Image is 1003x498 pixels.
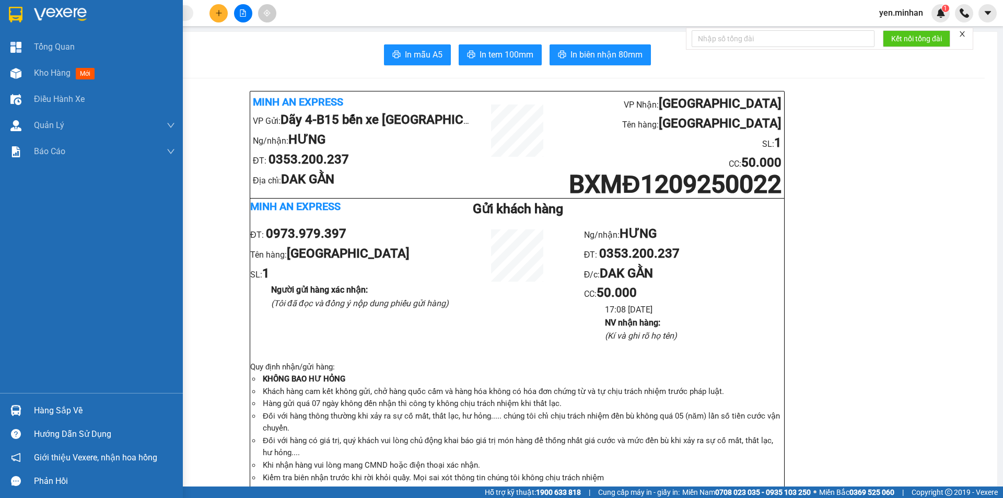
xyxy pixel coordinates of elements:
[978,4,997,22] button: caret-down
[561,94,782,114] li: VP Nhận:
[34,40,75,53] span: Tổng Quan
[11,476,21,486] span: message
[561,173,782,195] h1: BXMĐ1209250022
[715,488,811,496] strong: 0708 023 035 - 0935 103 250
[9,7,22,22] img: logo-vxr
[250,264,450,284] li: SL:
[234,4,252,22] button: file-add
[480,48,533,61] span: In tem 100mm
[10,146,21,157] img: solution-icon
[584,224,784,342] ul: CC
[473,201,563,216] b: Gửi khách hàng
[10,120,21,131] img: warehouse-icon
[261,410,784,435] li: Đối với hàng thông thường khi xảy ra sự cố mất, thất lạc, hư hỏng..... chúng tôi chỉ chịu trách n...
[34,451,157,464] span: Giới thiệu Vexere, nhận hoa hồng
[10,94,21,105] img: warehouse-icon
[262,266,270,281] b: 1
[5,5,42,42] img: logo.jpg
[5,5,151,44] li: Minh An Express
[261,472,784,484] li: Kiểm tra biên nhận trước khi rời khỏi quầy. Mọi sai xót thông tin chúng tôi không chịu trách nhiệm
[682,487,811,498] span: Miền Nam
[167,147,175,156] span: down
[942,5,949,12] sup: 1
[813,490,817,494] span: ⚪️
[405,48,442,61] span: In mẫu A5
[10,68,21,79] img: warehouse-icon
[983,8,993,18] span: caret-down
[536,488,581,496] strong: 1900 633 818
[209,4,228,22] button: plus
[261,398,784,410] li: Hàng gửi quá 07 ngày không đến nhận thì công ty không chịu trách nhiệm khi thất lạc.
[34,145,65,158] span: Báo cáo
[215,9,223,17] span: plus
[34,119,64,132] span: Quản Lý
[883,30,950,47] button: Kết nối tổng đài
[72,56,139,91] li: VP [GEOGRAPHIC_DATA]
[266,226,346,241] b: 0973.979.397
[936,8,946,18] img: icon-new-feature
[250,361,784,484] div: Quy định nhận/gửi hàng :
[34,403,175,419] div: Hàng sắp về
[849,488,894,496] strong: 0369 525 060
[5,56,72,91] li: VP Dãy 4-B15 bến xe [GEOGRAPHIC_DATA]
[605,318,660,328] b: NV nhận hàng :
[239,9,247,17] span: file-add
[871,6,931,19] span: yen.minhan
[960,8,969,18] img: phone-icon
[281,112,505,127] b: Dãy 4-B15 bến xe [GEOGRAPHIC_DATA]
[261,386,784,398] li: Khách hàng cam kết không gửi, chở hàng quốc cấm và hàng hóa không có hóa đơn chứng từ và tự chịu ...
[253,110,473,130] li: VP Gửi:
[167,121,175,130] span: down
[741,155,782,170] b: 50.000
[261,459,784,472] li: Khi nhận hàng vui lòng mang CMND hoặc điện thoại xác nhận.
[692,30,874,47] input: Nhập số tổng đài
[287,246,410,261] b: [GEOGRAPHIC_DATA]
[384,44,451,65] button: printerIn mẫu A5
[76,68,95,79] span: mới
[250,200,341,213] b: Minh An Express
[253,150,473,170] li: ĐT:
[10,405,21,416] img: warehouse-icon
[11,453,21,462] span: notification
[594,289,637,299] span: :
[253,96,343,108] b: Minh An Express
[774,135,782,150] b: 1
[250,244,450,264] li: Tên hàng:
[271,298,449,308] i: (Tôi đã đọc và đồng ý nộp dung phiếu gửi hàng)
[584,264,784,284] li: Đ/c:
[258,4,276,22] button: aim
[659,96,782,111] b: [GEOGRAPHIC_DATA]
[589,487,590,498] span: |
[891,33,942,44] span: Kết nối tổng đài
[561,153,782,173] li: CC
[11,429,21,439] span: question-circle
[263,374,345,384] strong: KHÔNG BAO HƯ HỎNG
[945,489,952,496] span: copyright
[459,44,542,65] button: printerIn tem 100mm
[34,92,85,106] span: Điều hành xe
[584,224,784,244] li: Ng/nhận:
[659,116,782,131] b: [GEOGRAPHIC_DATA]
[550,44,651,65] button: printerIn biên nhận 80mm
[392,50,401,60] span: printer
[253,130,473,150] li: Ng/nhận:
[263,9,271,17] span: aim
[739,159,782,169] span: :
[253,170,473,190] li: Địa chỉ:
[467,50,475,60] span: printer
[959,30,966,38] span: close
[598,487,680,498] span: Cung cấp máy in - giấy in:
[34,473,175,489] div: Phản hồi
[34,68,71,78] span: Kho hàng
[561,114,782,134] li: Tên hàng:
[281,172,334,187] b: DAK GẰN
[605,303,784,316] li: 17:08 [DATE]
[34,426,175,442] div: Hướng dẫn sử dụng
[605,331,677,341] i: (Kí và ghi rõ họ tên)
[584,244,784,264] li: ĐT:
[269,152,349,167] b: 0353.200.237
[10,42,21,53] img: dashboard-icon
[620,226,657,241] b: HƯNG
[271,285,368,295] b: Người gửi hàng xác nhận :
[250,224,450,244] li: ĐT:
